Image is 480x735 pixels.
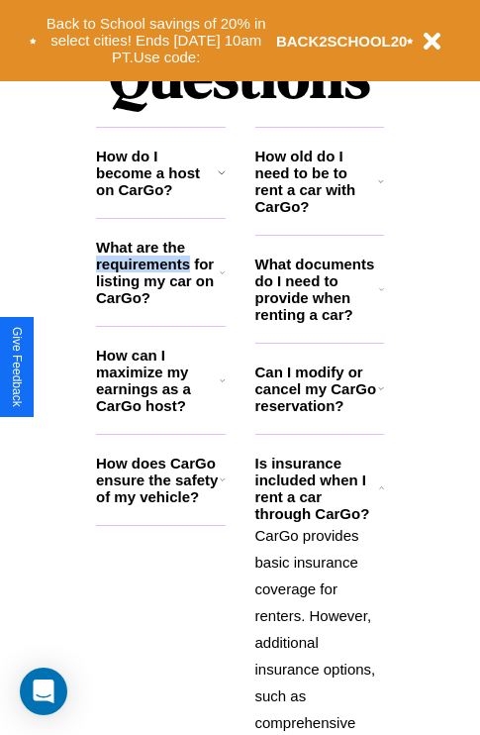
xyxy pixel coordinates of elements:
b: BACK2SCHOOL20 [276,33,408,50]
h3: How do I become a host on CarGo? [96,148,218,198]
h3: Can I modify or cancel my CarGo reservation? [255,364,378,414]
h3: What are the requirements for listing my car on CarGo? [96,239,220,306]
h3: How old do I need to be to rent a car with CarGo? [255,148,379,215]
h3: How does CarGo ensure the safety of my vehicle? [96,455,220,505]
h3: How can I maximize my earnings as a CarGo host? [96,347,220,414]
div: Give Feedback [10,327,24,407]
button: Back to School savings of 20% in select cities! Ends [DATE] 10am PT.Use code: [37,10,276,71]
h3: What documents do I need to provide when renting a car? [255,256,380,323]
h3: Is insurance included when I rent a car through CarGo? [255,455,379,522]
div: Open Intercom Messenger [20,668,67,715]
